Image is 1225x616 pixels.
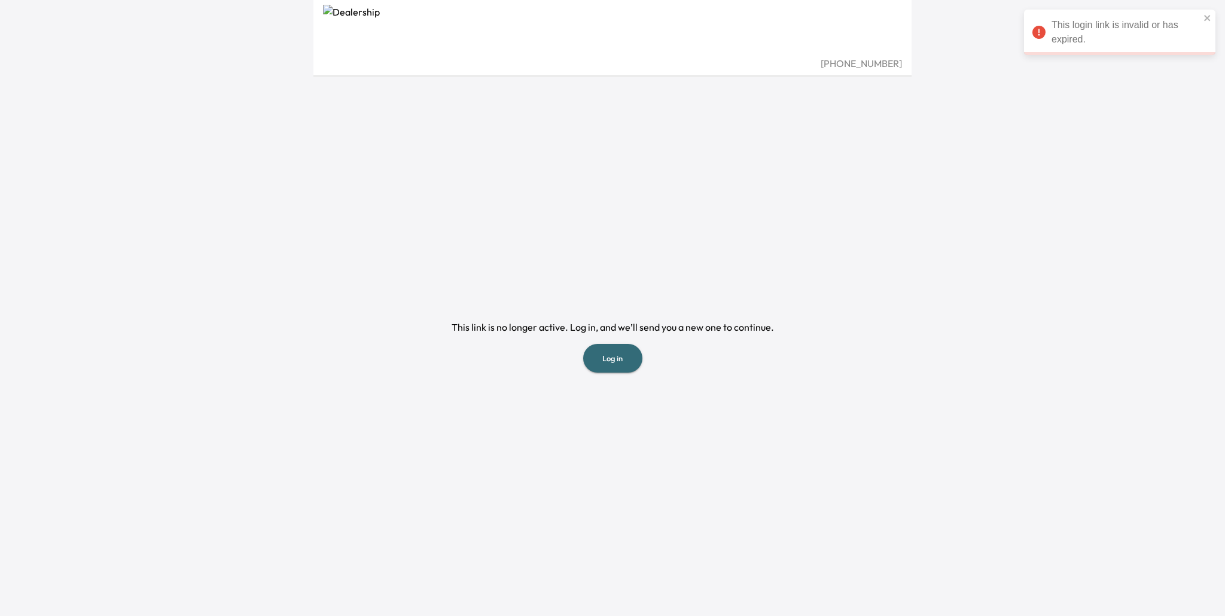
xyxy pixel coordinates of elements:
[583,344,642,373] button: Log in
[1203,13,1212,23] button: close
[1024,10,1215,55] div: This login link is invalid or has expired.
[323,5,902,56] img: Dealership
[452,320,774,373] div: This link is no longer active. Log in, and we’ll send you a new one to continue.
[323,56,902,71] div: [PHONE_NUMBER]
